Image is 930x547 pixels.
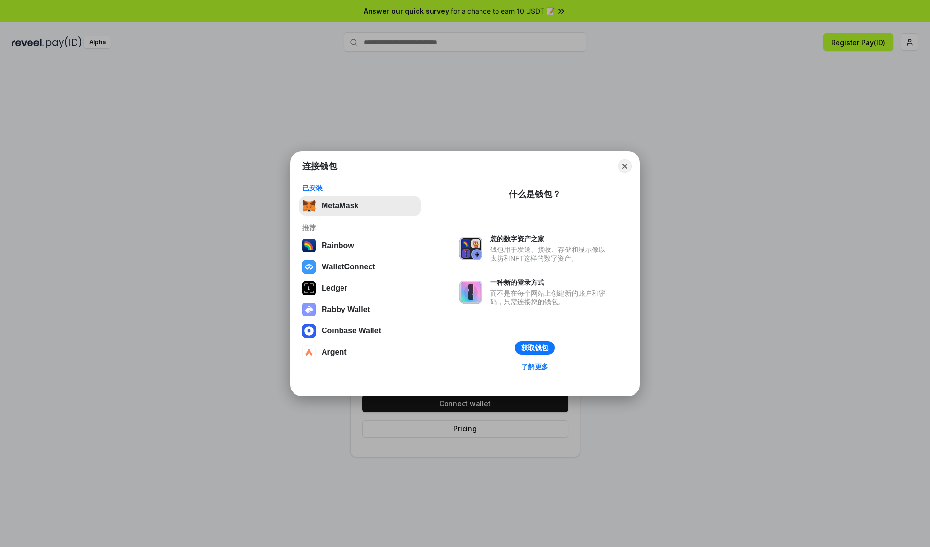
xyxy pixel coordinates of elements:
[490,289,610,306] div: 而不是在每个网站上创建新的账户和密码，只需连接您的钱包。
[302,324,316,338] img: svg+xml,%3Csvg%20width%3D%2228%22%20height%3D%2228%22%20viewBox%3D%220%200%2028%2028%22%20fill%3D...
[322,305,370,314] div: Rabby Wallet
[299,236,421,255] button: Rainbow
[521,362,548,371] div: 了解更多
[299,343,421,362] button: Argent
[490,234,610,243] div: 您的数字资产之家
[302,281,316,295] img: svg+xml,%3Csvg%20xmlns%3D%22http%3A%2F%2Fwww.w3.org%2F2000%2Fsvg%22%20width%3D%2228%22%20height%3...
[302,223,418,232] div: 推荐
[302,303,316,316] img: svg+xml,%3Csvg%20xmlns%3D%22http%3A%2F%2Fwww.w3.org%2F2000%2Fsvg%22%20fill%3D%22none%22%20viewBox...
[515,360,554,373] a: 了解更多
[490,278,610,287] div: 一种新的登录方式
[302,160,337,172] h1: 连接钱包
[521,344,548,352] div: 获取钱包
[509,188,561,200] div: 什么是钱包？
[618,159,632,173] button: Close
[302,239,316,252] img: svg+xml,%3Csvg%20width%3D%22120%22%20height%3D%22120%22%20viewBox%3D%220%200%20120%20120%22%20fil...
[322,284,347,293] div: Ledger
[459,237,482,260] img: svg+xml,%3Csvg%20xmlns%3D%22http%3A%2F%2Fwww.w3.org%2F2000%2Fsvg%22%20fill%3D%22none%22%20viewBox...
[302,199,316,213] img: svg+xml,%3Csvg%20fill%3D%22none%22%20height%3D%2233%22%20viewBox%3D%220%200%2035%2033%22%20width%...
[490,245,610,263] div: 钱包用于发送、接收、存储和显示像以太坊和NFT这样的数字资产。
[322,202,358,210] div: MetaMask
[299,257,421,277] button: WalletConnect
[322,263,375,271] div: WalletConnect
[299,279,421,298] button: Ledger
[322,241,354,250] div: Rainbow
[322,348,347,357] div: Argent
[459,281,482,304] img: svg+xml,%3Csvg%20xmlns%3D%22http%3A%2F%2Fwww.w3.org%2F2000%2Fsvg%22%20fill%3D%22none%22%20viewBox...
[322,327,381,335] div: Coinbase Wallet
[302,345,316,359] img: svg+xml,%3Csvg%20width%3D%2228%22%20height%3D%2228%22%20viewBox%3D%220%200%2028%2028%22%20fill%3D...
[515,341,555,355] button: 获取钱包
[302,260,316,274] img: svg+xml,%3Csvg%20width%3D%2228%22%20height%3D%2228%22%20viewBox%3D%220%200%2028%2028%22%20fill%3D...
[299,321,421,341] button: Coinbase Wallet
[302,184,418,192] div: 已安装
[299,196,421,216] button: MetaMask
[299,300,421,319] button: Rabby Wallet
